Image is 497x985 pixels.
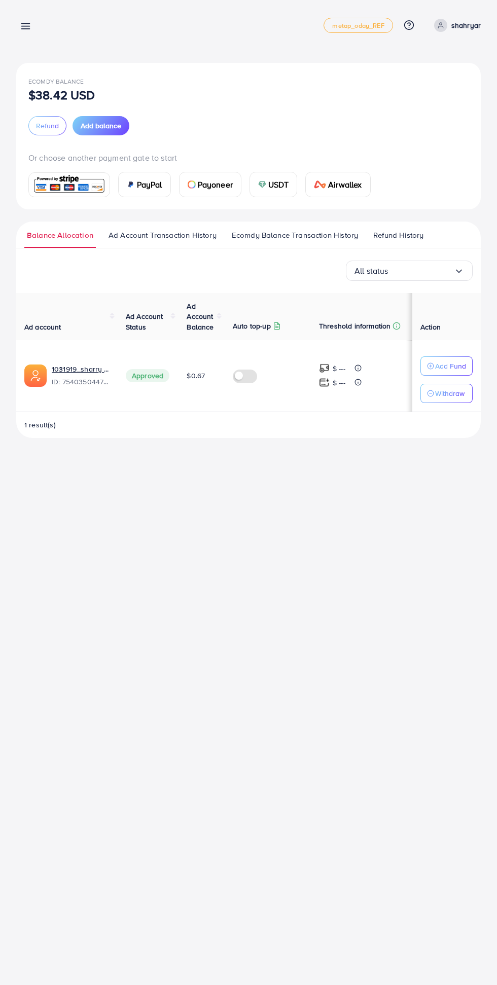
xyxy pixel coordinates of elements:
[52,364,110,374] a: 1031919_sharry mughal_1755624852344
[319,363,330,374] img: top-up amount
[179,172,241,197] a: cardPayoneer
[233,320,271,332] p: Auto top-up
[28,77,84,86] span: Ecomdy Balance
[333,362,345,375] p: $ ---
[346,261,473,281] div: Search for option
[435,387,465,399] p: Withdraw
[198,178,233,191] span: Payoneer
[32,174,106,196] img: card
[81,121,121,131] span: Add balance
[36,121,59,131] span: Refund
[373,230,423,241] span: Refund History
[388,263,454,279] input: Search for option
[324,18,393,33] a: metap_oday_REF
[232,230,358,241] span: Ecomdy Balance Transaction History
[187,301,214,332] span: Ad Account Balance
[314,180,326,189] img: card
[24,420,56,430] span: 1 result(s)
[420,384,473,403] button: Withdraw
[305,172,370,197] a: cardAirwallex
[268,178,289,191] span: USDT
[126,369,169,382] span: Approved
[137,178,162,191] span: PayPal
[332,22,384,29] span: metap_oday_REF
[328,178,362,191] span: Airwallex
[451,19,481,31] p: shahryar
[187,371,205,381] span: $0.67
[28,89,95,101] p: $38.42 USD
[258,180,266,189] img: card
[24,364,47,387] img: ic-ads-acc.e4c84228.svg
[333,377,345,389] p: $ ---
[127,180,135,189] img: card
[73,116,129,135] button: Add balance
[118,172,171,197] a: cardPayPal
[28,172,110,197] a: card
[52,377,110,387] span: ID: 7540350447681863698
[435,360,466,372] p: Add Fund
[24,322,61,332] span: Ad account
[420,356,473,376] button: Add Fund
[28,116,66,135] button: Refund
[27,230,93,241] span: Balance Allocation
[126,311,163,332] span: Ad Account Status
[354,263,388,279] span: All status
[28,152,469,164] p: Or choose another payment gate to start
[420,322,441,332] span: Action
[188,180,196,189] img: card
[319,377,330,388] img: top-up amount
[430,19,481,32] a: shahryar
[319,320,390,332] p: Threshold information
[52,364,110,387] div: <span class='underline'>1031919_sharry mughal_1755624852344</span></br>7540350447681863698
[250,172,298,197] a: cardUSDT
[109,230,217,241] span: Ad Account Transaction History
